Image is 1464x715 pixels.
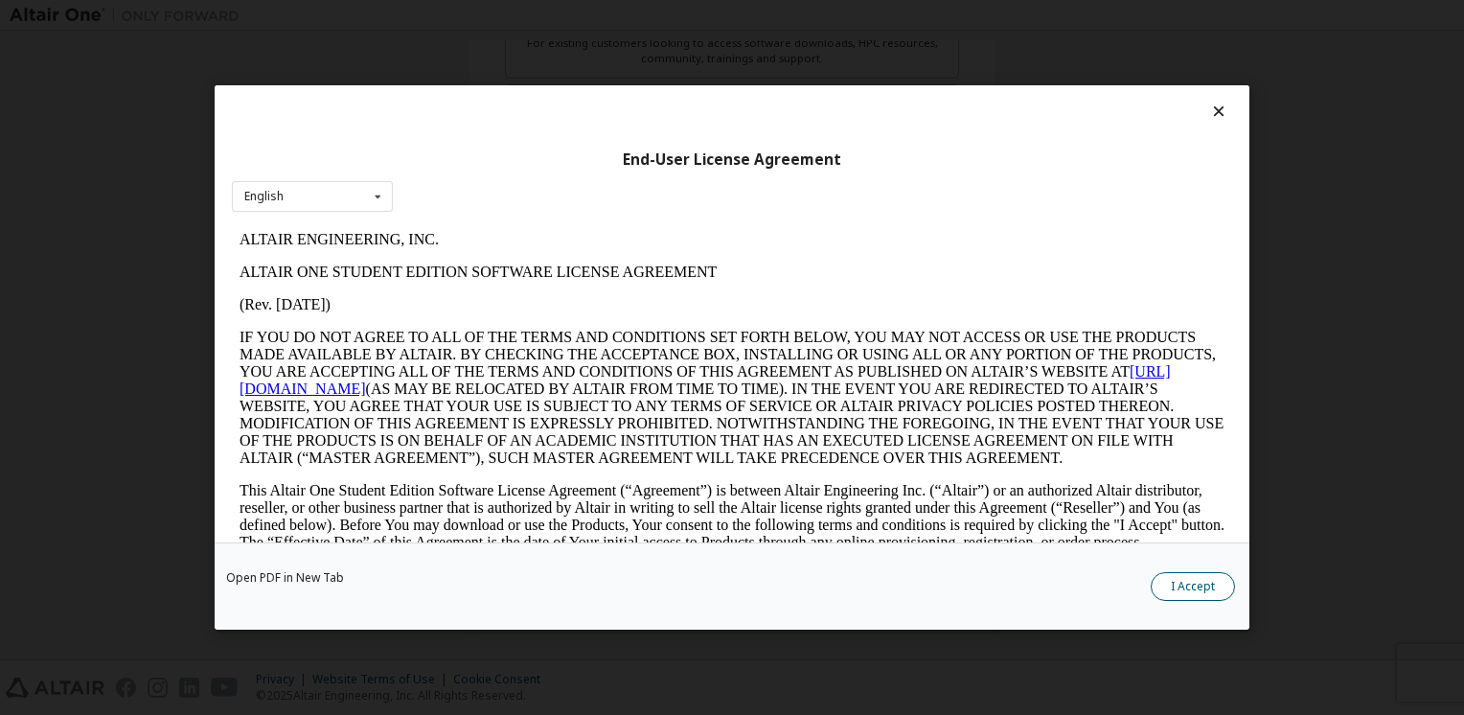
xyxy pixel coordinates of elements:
p: ALTAIR ONE STUDENT EDITION SOFTWARE LICENSE AGREEMENT [8,40,993,58]
a: Open PDF in New Tab [226,572,344,584]
div: End-User License Agreement [232,150,1232,170]
p: ALTAIR ENGINEERING, INC. [8,8,993,25]
a: [URL][DOMAIN_NAME] [8,140,939,173]
p: IF YOU DO NOT AGREE TO ALL OF THE TERMS AND CONDITIONS SET FORTH BELOW, YOU MAY NOT ACCESS OR USE... [8,105,993,243]
div: English [244,191,284,202]
button: I Accept [1151,572,1235,601]
p: This Altair One Student Edition Software License Agreement (“Agreement”) is between Altair Engine... [8,259,993,328]
p: (Rev. [DATE]) [8,73,993,90]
